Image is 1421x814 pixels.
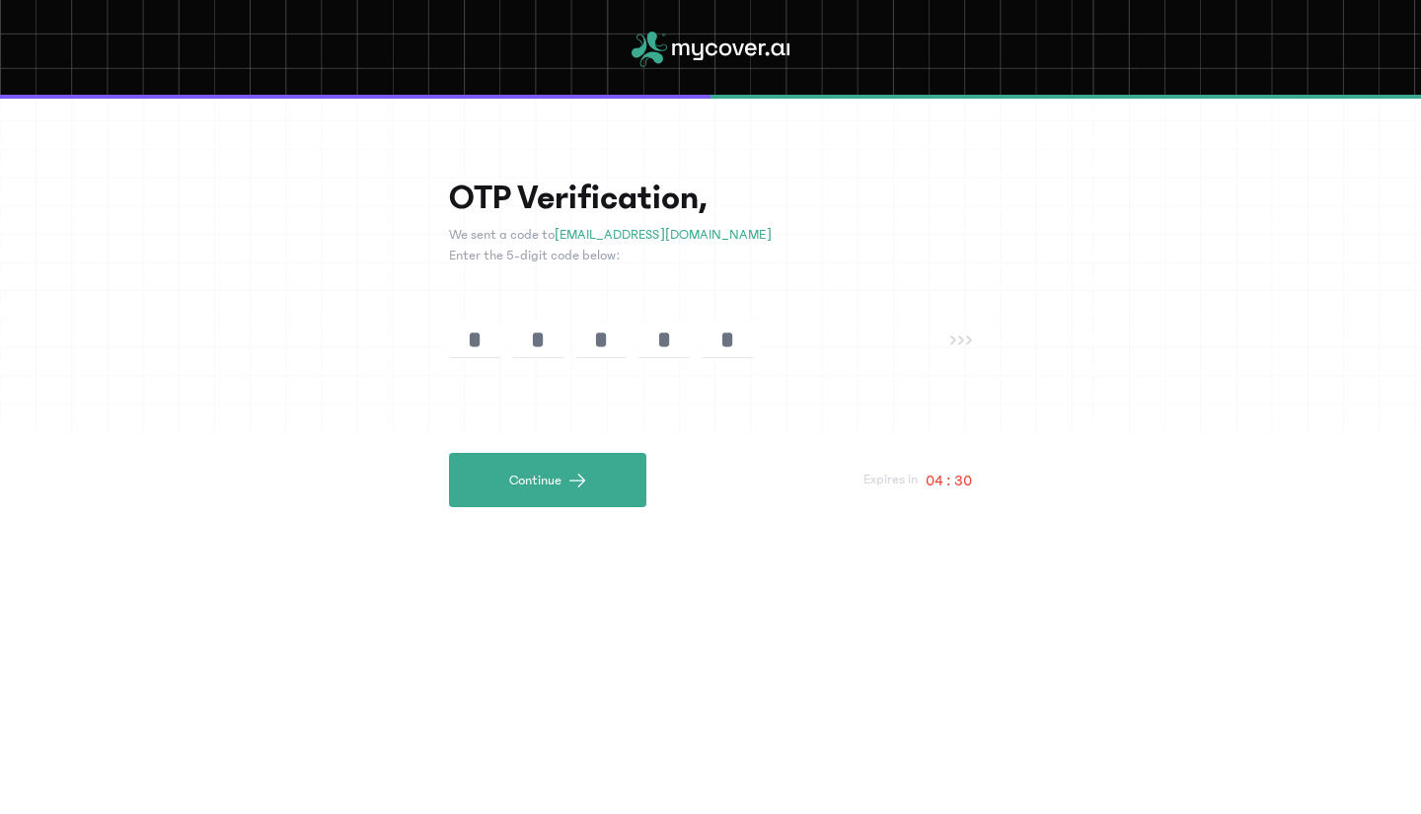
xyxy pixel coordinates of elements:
h1: OTP Verification, [449,178,972,217]
p: We sent a code to [449,225,972,246]
p: Enter the 5-digit code below: [449,246,972,266]
button: Continue [449,453,646,507]
p: Expires in [863,470,918,490]
span: [EMAIL_ADDRESS][DOMAIN_NAME] [555,227,772,243]
p: 04 : 30 [926,469,972,492]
